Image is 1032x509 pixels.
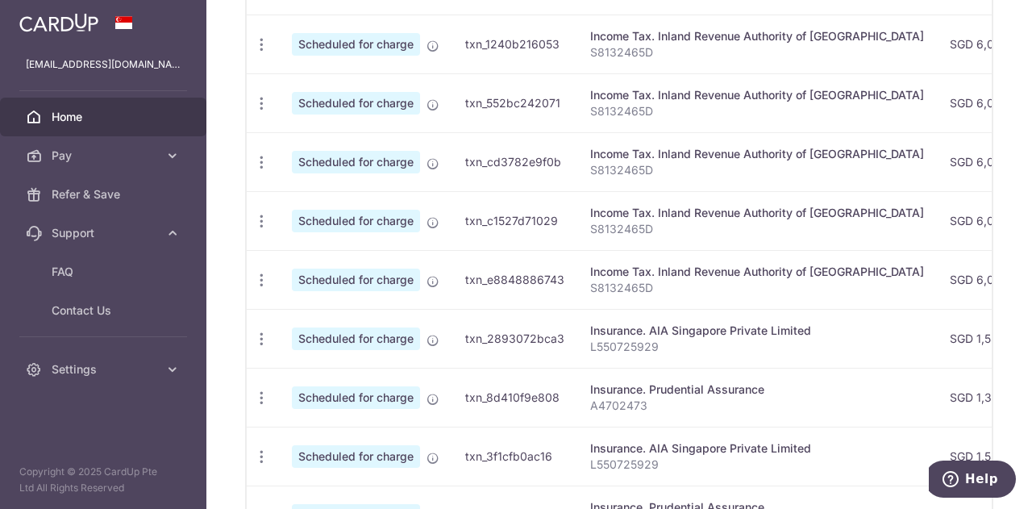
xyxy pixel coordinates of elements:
[292,445,420,468] span: Scheduled for charge
[590,382,924,398] div: Insurance. Prudential Assurance
[590,205,924,221] div: Income Tax. Inland Revenue Authority of [GEOGRAPHIC_DATA]
[52,109,158,125] span: Home
[590,146,924,162] div: Income Tax. Inland Revenue Authority of [GEOGRAPHIC_DATA]
[52,361,158,378] span: Settings
[452,368,577,427] td: txn_8d410f9e808
[590,280,924,296] p: S8132465D
[590,398,924,414] p: A4702473
[52,264,158,280] span: FAQ
[292,33,420,56] span: Scheduled for charge
[590,339,924,355] p: L550725929
[590,323,924,339] div: Insurance. AIA Singapore Private Limited
[590,87,924,103] div: Income Tax. Inland Revenue Authority of [GEOGRAPHIC_DATA]
[452,15,577,73] td: txn_1240b216053
[292,386,420,409] span: Scheduled for charge
[26,56,181,73] p: [EMAIL_ADDRESS][DOMAIN_NAME]
[590,457,924,473] p: L550725929
[929,461,1016,501] iframe: Opens a widget where you can find more information
[52,225,158,241] span: Support
[292,210,420,232] span: Scheduled for charge
[52,148,158,164] span: Pay
[292,269,420,291] span: Scheduled for charge
[590,221,924,237] p: S8132465D
[452,250,577,309] td: txn_e8848886743
[19,13,98,32] img: CardUp
[452,309,577,368] td: txn_2893072bca3
[590,103,924,119] p: S8132465D
[590,162,924,178] p: S8132465D
[52,302,158,319] span: Contact Us
[590,44,924,60] p: S8132465D
[452,427,577,486] td: txn_3f1cfb0ac16
[452,73,577,132] td: txn_552bc242071
[292,92,420,115] span: Scheduled for charge
[590,28,924,44] div: Income Tax. Inland Revenue Authority of [GEOGRAPHIC_DATA]
[52,186,158,202] span: Refer & Save
[590,440,924,457] div: Insurance. AIA Singapore Private Limited
[452,132,577,191] td: txn_cd3782e9f0b
[590,264,924,280] div: Income Tax. Inland Revenue Authority of [GEOGRAPHIC_DATA]
[452,191,577,250] td: txn_c1527d71029
[292,151,420,173] span: Scheduled for charge
[292,328,420,350] span: Scheduled for charge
